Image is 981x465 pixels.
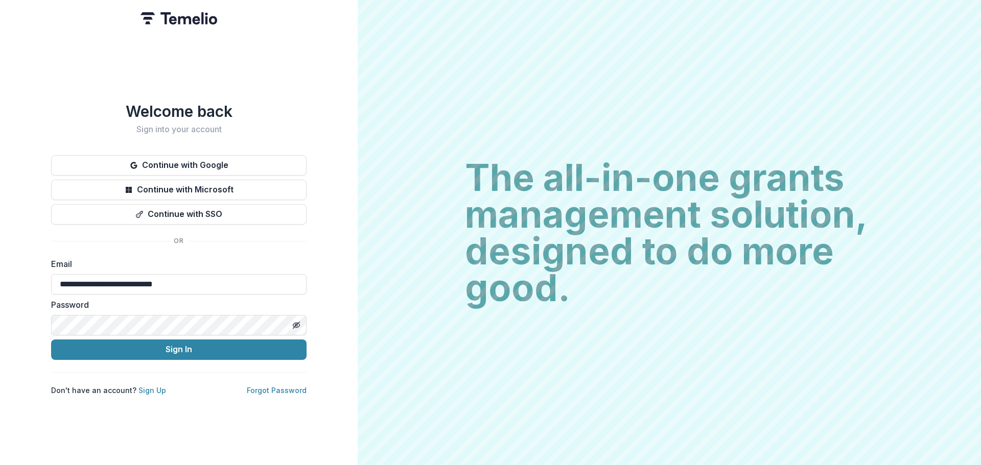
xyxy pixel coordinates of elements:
button: Sign In [51,339,307,360]
label: Password [51,299,300,311]
p: Don't have an account? [51,385,166,396]
a: Sign Up [138,386,166,395]
button: Continue with SSO [51,204,307,225]
img: Temelio [141,12,217,25]
label: Email [51,258,300,270]
h1: Welcome back [51,102,307,120]
h2: Sign into your account [51,125,307,134]
button: Toggle password visibility [288,317,305,333]
button: Continue with Google [51,155,307,176]
button: Continue with Microsoft [51,180,307,200]
a: Forgot Password [247,386,307,395]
